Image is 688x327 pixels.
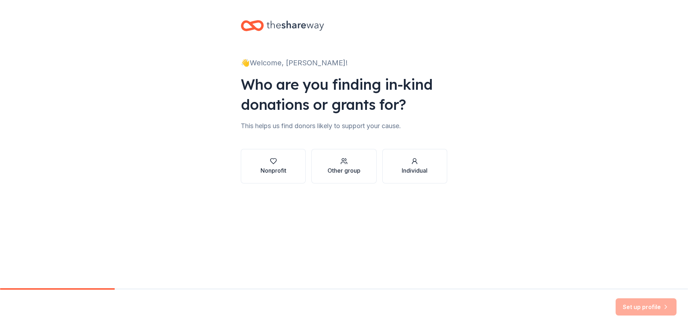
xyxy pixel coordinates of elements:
div: Who are you finding in-kind donations or grants for? [241,74,447,115]
div: Nonprofit [261,166,286,175]
button: Nonprofit [241,149,306,183]
div: Individual [402,166,427,175]
button: Individual [382,149,447,183]
button: Other group [311,149,376,183]
div: 👋 Welcome, [PERSON_NAME]! [241,57,447,69]
div: Other group [328,166,360,175]
div: This helps us find donors likely to support your cause. [241,120,447,132]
